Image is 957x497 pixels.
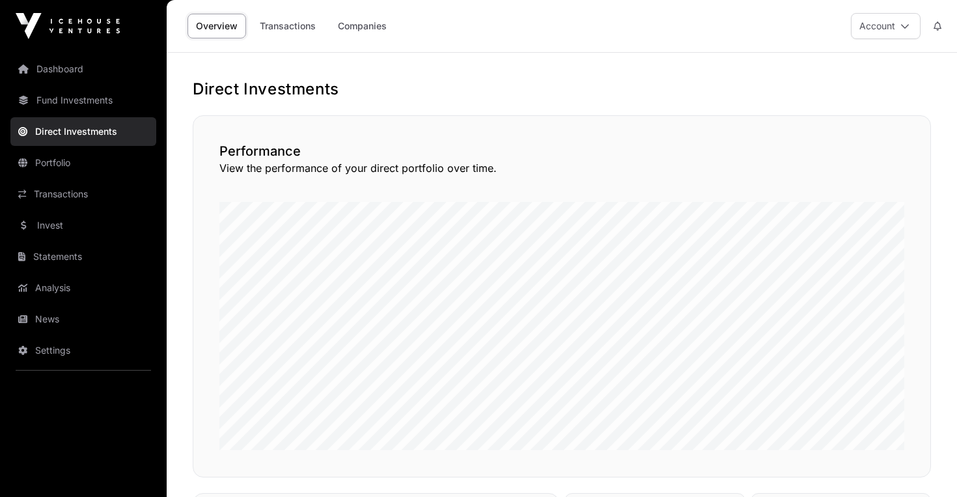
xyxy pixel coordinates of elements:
[16,13,120,39] img: Icehouse Ventures Logo
[251,14,324,38] a: Transactions
[10,211,156,240] a: Invest
[10,55,156,83] a: Dashboard
[851,13,921,39] button: Account
[10,305,156,334] a: News
[193,79,931,100] h1: Direct Investments
[10,149,156,177] a: Portfolio
[329,14,395,38] a: Companies
[10,117,156,146] a: Direct Investments
[892,434,957,497] iframe: Chat Widget
[10,274,156,302] a: Analysis
[219,160,904,176] p: View the performance of your direct portfolio over time.
[10,86,156,115] a: Fund Investments
[10,242,156,271] a: Statements
[10,180,156,208] a: Transactions
[219,142,904,160] h2: Performance
[187,14,246,38] a: Overview
[10,336,156,365] a: Settings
